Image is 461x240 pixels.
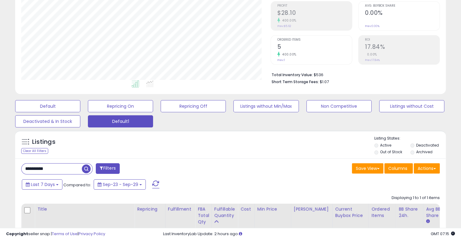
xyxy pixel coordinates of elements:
[379,100,444,112] button: Listings without Cost
[371,206,393,219] div: Ordered Items
[137,206,163,212] div: Repricing
[6,231,28,237] strong: Copyright
[414,163,440,174] button: Actions
[277,9,352,18] h2: $28.10
[426,219,429,224] small: Avg BB Share.
[365,52,377,57] small: 0.00%
[31,181,55,188] span: Last 7 Days
[22,179,62,190] button: Last 7 Days
[32,138,55,146] h5: Listings
[94,179,146,190] button: Sep-23 - Sep-29
[161,100,226,112] button: Repricing Off
[365,9,439,18] h2: 0.00%
[431,231,455,237] span: 2025-10-7 07:15 GMT
[257,206,289,212] div: Min Price
[320,79,329,85] span: $1.07
[426,206,448,219] div: Avg BB Share
[380,143,391,148] label: Active
[272,72,313,77] b: Total Inventory Value:
[365,38,439,42] span: ROI
[352,163,383,174] button: Save View
[416,143,439,148] label: Deactivated
[335,206,366,219] div: Current Buybox Price
[240,206,252,212] div: Cost
[277,43,352,52] h2: 5
[15,100,80,112] button: Default
[37,206,132,212] div: Title
[294,206,330,212] div: [PERSON_NAME]
[6,231,105,237] div: seller snap | |
[277,58,285,62] small: Prev: 1
[63,182,91,188] span: Compared to:
[277,24,291,28] small: Prev: $5.62
[52,231,78,237] a: Terms of Use
[365,4,439,8] span: Avg. Buybox Share
[280,52,296,57] small: 400.00%
[88,100,153,112] button: Repricing On
[272,71,435,78] li: $536
[306,100,372,112] button: Non Competitive
[103,181,138,188] span: Sep-23 - Sep-29
[79,231,105,237] a: Privacy Policy
[388,165,407,171] span: Columns
[365,58,380,62] small: Prev: 17.84%
[365,24,379,28] small: Prev: 0.00%
[88,115,153,127] button: Default1
[392,195,440,201] div: Displaying 1 to 1 of 1 items
[198,206,209,225] div: FBA Total Qty
[15,115,80,127] button: Deactivated & In Stock
[280,18,296,23] small: 400.00%
[21,148,48,154] div: Clear All Filters
[272,79,319,84] b: Short Term Storage Fees:
[96,163,119,174] button: Filters
[374,136,446,141] p: Listing States:
[214,206,235,219] div: Fulfillable Quantity
[365,43,439,52] h2: 17.84%
[233,100,299,112] button: Listings without Min/Max
[384,163,413,174] button: Columns
[277,38,352,42] span: Ordered Items
[380,149,402,154] label: Out of Stock
[168,206,192,212] div: Fulfillment
[163,231,455,237] div: Last InventoryLab Update: 2 hours ago.
[399,206,421,219] div: BB Share 24h.
[277,4,352,8] span: Profit
[416,149,432,154] label: Archived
